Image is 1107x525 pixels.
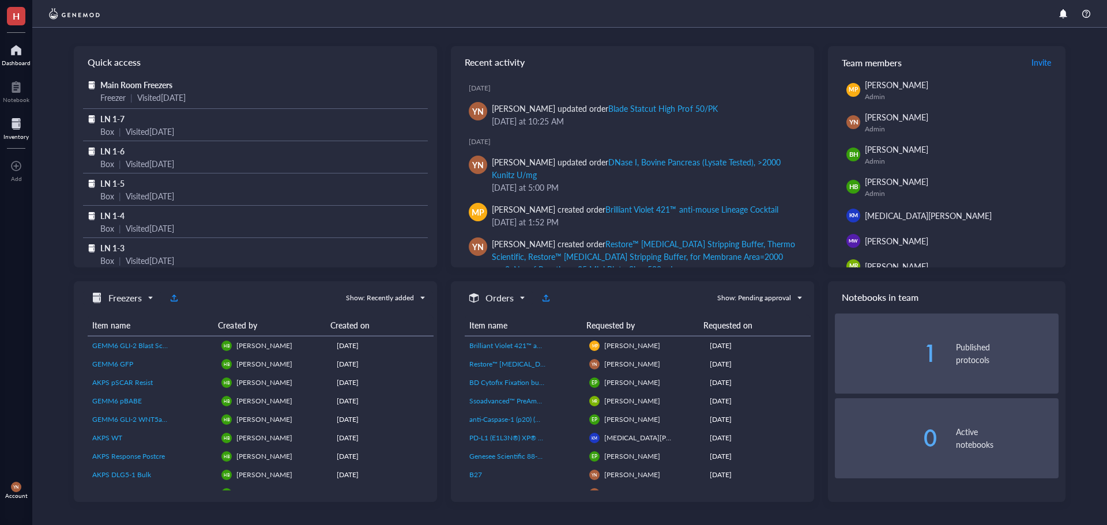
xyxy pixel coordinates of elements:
[472,158,484,171] span: YN
[88,315,213,336] th: Item name
[469,451,580,462] a: Genesee Scientific 88-133, Liquid Bleach Germicidal Ultra Bleach, 1 Gallon/Unit
[849,150,858,160] span: BH
[828,46,1065,78] div: Team members
[469,488,660,498] span: Immun-Blot® PVDF Membrane, Roll, 26 cm x 3.3 m, 1620177
[2,59,31,66] div: Dashboard
[492,102,718,115] div: [PERSON_NAME] updated order
[472,105,484,118] span: YN
[236,377,292,387] span: [PERSON_NAME]
[337,341,429,351] div: [DATE]
[492,216,796,228] div: [DATE] at 1:52 PM
[119,190,121,202] div: |
[604,488,660,498] span: [PERSON_NAME]
[605,203,778,215] div: Brilliant Violet 421™ anti-mouse Lineage Cocktail
[224,417,229,422] span: HB
[469,470,580,480] a: B27
[710,377,806,388] div: [DATE]
[100,91,126,104] div: Freezer
[236,396,292,406] span: [PERSON_NAME]
[956,425,1059,451] div: Active notebooks
[3,133,29,140] div: Inventory
[126,125,174,138] div: Visited [DATE]
[126,157,174,170] div: Visited [DATE]
[346,293,414,303] div: Show: Recently added
[92,414,212,425] a: GEMM6 GLI-2 WNT5a Knockdown
[11,175,22,182] div: Add
[469,433,600,443] span: PD-L1 (E1L3N®) XP® Rabbit mAb #13684
[92,396,142,406] span: GEMM6 pBABE
[492,115,796,127] div: [DATE] at 10:25 AM
[604,341,660,350] span: [PERSON_NAME]
[592,380,597,386] span: EP
[451,46,814,78] div: Recent activity
[337,433,429,443] div: [DATE]
[92,377,153,387] span: AKPS pSCAR Resist
[100,145,125,157] span: LN 1-6
[492,156,781,180] div: DNase I, Bovine Pancreas (Lysate Tested), >2000 Kunitz U/mg
[92,341,212,351] a: GEMM6 GLI-2 Blast Scrambled
[119,254,121,267] div: |
[100,210,125,221] span: LN 1-4
[472,240,484,253] span: YN
[92,341,187,350] span: GEMM6 GLI-2 Blast Scrambled
[592,454,597,459] span: EP
[92,414,201,424] span: GEMM6 GLI-2 WNT5a Knockdown
[828,281,1065,314] div: Notebooks in team
[236,414,292,424] span: [PERSON_NAME]
[469,488,580,498] a: Immun-Blot® PVDF Membrane, Roll, 26 cm x 3.3 m, 1620177
[469,396,580,406] a: Ssoadvanced™ PreAmp Supermix, 50 x 50 µl rxns, 1.25 ml, 1725160
[100,79,172,90] span: Main Room Freezers
[835,342,937,365] div: 1
[337,414,429,425] div: [DATE]
[865,176,928,187] span: [PERSON_NAME]
[492,181,796,194] div: [DATE] at 5:00 PM
[224,398,229,403] span: HB
[5,492,28,499] div: Account
[492,156,796,181] div: [PERSON_NAME] updated order
[100,222,114,235] div: Box
[469,341,619,350] span: Brilliant Violet 421™ anti-mouse Lineage Cocktail
[337,359,429,369] div: [DATE]
[74,46,437,78] div: Quick access
[849,237,858,244] span: MW
[460,151,805,198] a: YN[PERSON_NAME] updated orderDNase I, Bovine Pancreas (Lysate Tested), >2000 Kunitz U/mg[DATE] at...
[119,125,121,138] div: |
[592,343,597,348] span: MP
[92,470,151,479] span: AKPS DLG5-1 Bulk
[865,124,1054,134] div: Admin
[137,91,186,104] div: Visited [DATE]
[3,96,29,103] div: Notebook
[46,7,103,21] img: genemod-logo
[337,377,429,388] div: [DATE]
[460,233,805,293] a: YN[PERSON_NAME] created orderRestore™ [MEDICAL_DATA] Stripping Buffer, Thermo Scientific, Restore...
[224,454,229,459] span: HB
[849,211,857,220] span: KM
[100,125,114,138] div: Box
[849,262,858,270] span: MR
[604,414,660,424] span: [PERSON_NAME]
[224,361,229,367] span: HB
[326,315,424,336] th: Created on
[236,341,292,350] span: [PERSON_NAME]
[13,9,20,23] span: H
[582,315,699,336] th: Requested by
[92,433,122,443] span: AKPS WT
[100,157,114,170] div: Box
[710,396,806,406] div: [DATE]
[604,359,660,369] span: [PERSON_NAME]
[849,85,857,94] span: MP
[337,396,429,406] div: [DATE]
[13,485,19,490] span: YN
[469,414,580,425] a: anti-Caspase-1 (p20) (mouse), mAb (Casper-1)
[460,198,805,233] a: MP[PERSON_NAME] created orderBrilliant Violet 421™ anti-mouse Lineage Cocktail[DATE] at 1:52 PM
[337,451,429,462] div: [DATE]
[236,359,292,369] span: [PERSON_NAME]
[3,115,29,140] a: Inventory
[865,157,1054,166] div: Admin
[100,254,114,267] div: Box
[699,315,801,336] th: Requested on
[865,143,928,155] span: [PERSON_NAME]
[92,488,130,498] span: pSCAR NTC
[1031,53,1052,71] a: Invite
[835,426,937,450] div: 0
